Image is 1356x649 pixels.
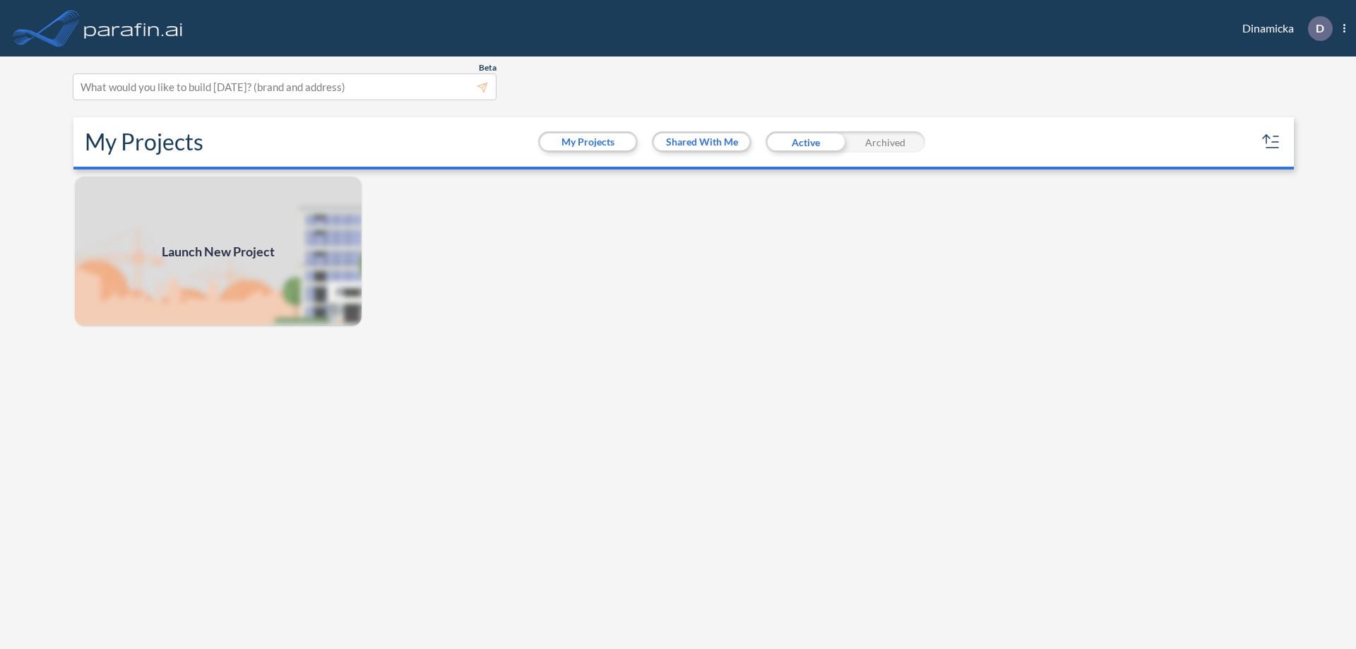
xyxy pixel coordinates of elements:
[479,62,496,73] span: Beta
[654,133,749,150] button: Shared With Me
[73,175,363,328] a: Launch New Project
[1221,16,1345,41] div: Dinamicka
[1316,22,1324,35] p: D
[162,242,275,261] span: Launch New Project
[1260,131,1283,153] button: sort
[766,131,845,153] div: Active
[845,131,925,153] div: Archived
[540,133,636,150] button: My Projects
[85,129,203,155] h2: My Projects
[81,14,186,42] img: logo
[73,175,363,328] img: add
